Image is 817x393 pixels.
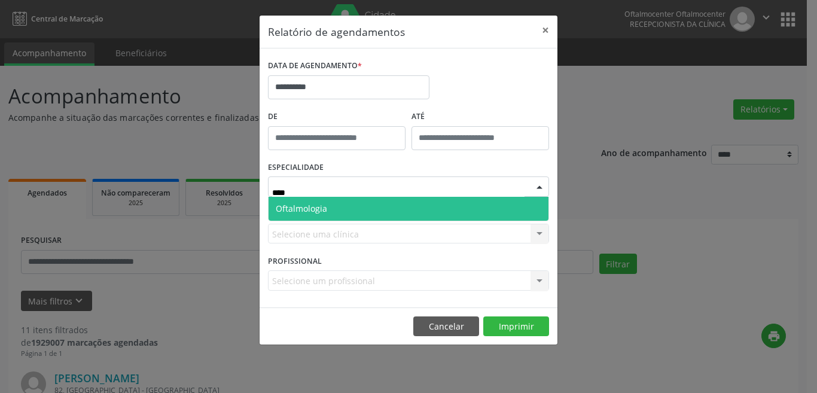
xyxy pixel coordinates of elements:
span: Oftalmologia [276,203,327,214]
button: Imprimir [483,316,549,337]
button: Cancelar [413,316,479,337]
label: PROFISSIONAL [268,252,322,270]
label: ATÉ [411,108,549,126]
label: DATA DE AGENDAMENTO [268,57,362,75]
h5: Relatório de agendamentos [268,24,405,39]
button: Close [534,16,557,45]
label: De [268,108,406,126]
label: ESPECIALIDADE [268,159,324,177]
